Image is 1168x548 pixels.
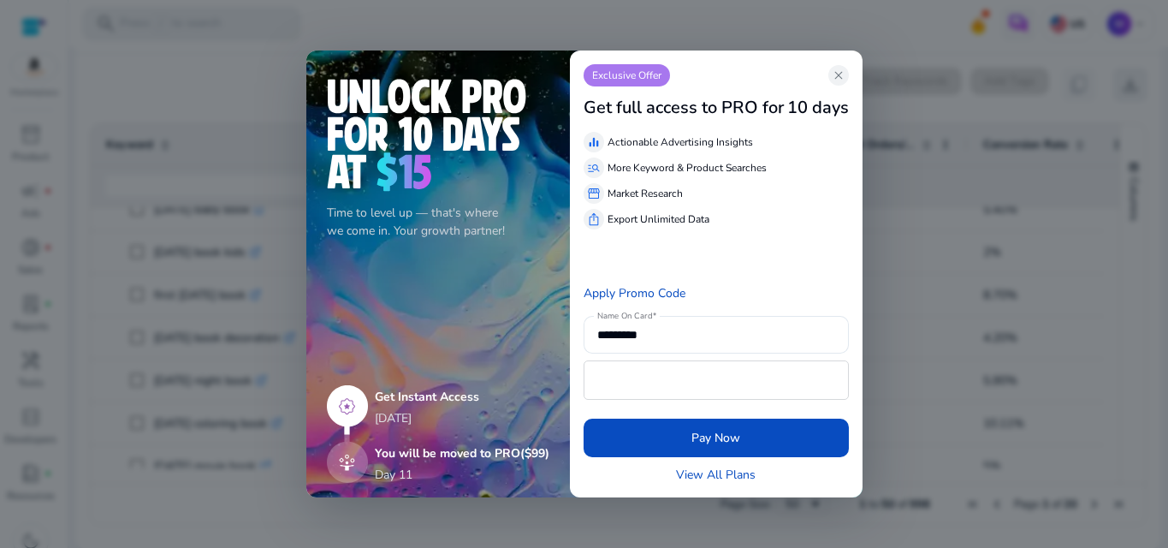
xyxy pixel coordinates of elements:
[584,64,670,86] p: Exclusive Offer
[787,98,849,118] h3: 10 days
[608,160,767,176] p: More Keyword & Product Searches
[587,187,601,200] span: storefront
[587,212,601,226] span: ios_share
[691,429,740,447] span: Pay Now
[587,161,601,175] span: manage_search
[327,204,549,240] p: Time to level up — that's where we come in. Your growth partner!
[832,68,845,82] span: close
[584,285,685,301] a: Apply Promo Code
[608,186,683,201] p: Market Research
[593,363,839,397] iframe: Secure payment input frame
[520,445,549,462] span: ($99)
[608,134,753,150] p: Actionable Advertising Insights
[676,466,756,484] a: View All Plans
[597,310,652,322] mat-label: Name On Card
[375,447,549,462] h5: You will be moved to PRO
[587,135,601,149] span: equalizer
[608,211,709,227] p: Export Unlimited Data
[375,390,549,405] h5: Get Instant Access
[584,98,784,118] h3: Get full access to PRO for
[375,409,549,427] p: [DATE]
[584,419,849,457] button: Pay Now
[375,466,412,484] p: Day 11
